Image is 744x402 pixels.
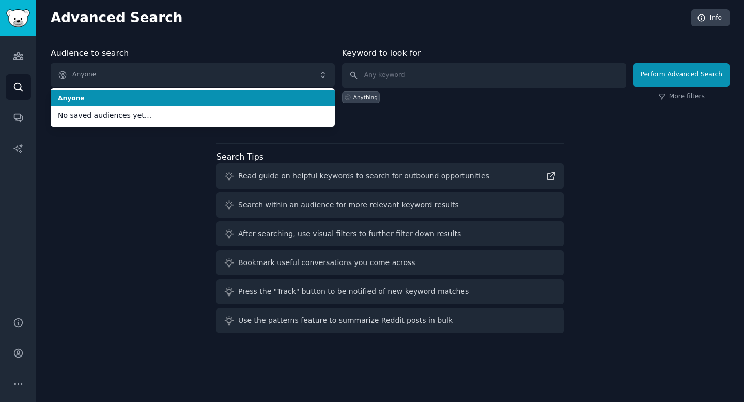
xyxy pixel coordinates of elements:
[51,48,129,58] label: Audience to search
[238,286,469,297] div: Press the "Track" button to be notified of new keyword matches
[353,94,378,101] div: Anything
[58,110,328,121] span: No saved audiences yet...
[238,199,459,210] div: Search within an audience for more relevant keyword results
[238,228,461,239] div: After searching, use visual filters to further filter down results
[238,257,415,268] div: Bookmark useful conversations you come across
[633,63,730,87] button: Perform Advanced Search
[342,63,626,88] input: Any keyword
[51,63,335,87] button: Anyone
[216,152,263,162] label: Search Tips
[658,92,705,101] a: More filters
[691,9,730,27] a: Info
[51,88,335,127] ul: Anyone
[51,10,686,26] h2: Advanced Search
[238,171,489,181] div: Read guide on helpful keywords to search for outbound opportunities
[238,315,453,326] div: Use the patterns feature to summarize Reddit posts in bulk
[58,94,328,103] span: Anyone
[6,9,30,27] img: GummySearch logo
[342,48,421,58] label: Keyword to look for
